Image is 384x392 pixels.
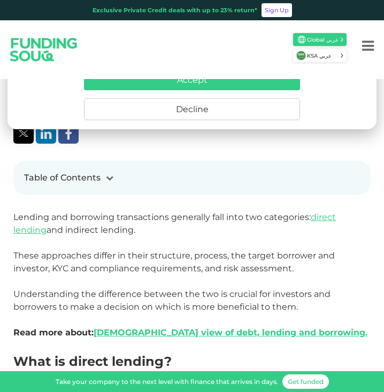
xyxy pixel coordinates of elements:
[13,354,172,369] span: What is direct lending?
[93,6,257,15] div: Exclusive Private Credit deals with up to 23% return*
[13,327,367,338] strong: Read more about:
[84,98,300,120] button: Decline
[56,377,278,387] div: Take your company to the next level with finance that arrives in days.
[307,52,340,60] span: KSA عربي
[24,171,101,184] div: Table of Contents
[296,51,306,60] img: SA Flag
[262,3,292,17] a: Sign Up
[13,289,367,338] span: Understanding the difference between the two is crucial for investors and borrowers to make a dec...
[19,130,28,137] img: twitter
[298,36,305,43] img: SA Flag
[13,212,336,235] span: Lending and borrowing transactions generally fall into two categories: and indirect lending.
[282,374,329,389] a: Get funded
[94,327,367,338] a: [DEMOGRAPHIC_DATA] view of debt, lending and borrowing.
[352,25,384,67] button: Menu
[13,250,335,273] span: These approaches differ in their structure, process, the target borrower and investor, KYC and co...
[84,69,300,90] button: Accept
[2,28,86,71] img: Logo
[307,36,340,44] span: Global عربي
